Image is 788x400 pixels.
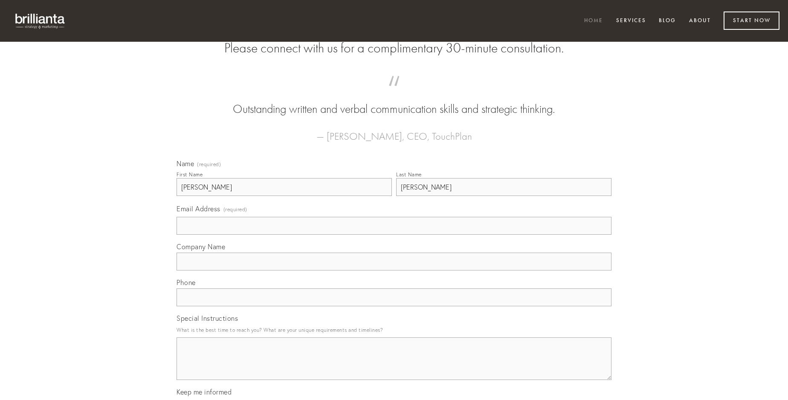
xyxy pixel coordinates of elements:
[177,40,611,56] h2: Please connect with us for a complimentary 30-minute consultation.
[684,14,716,28] a: About
[653,14,681,28] a: Blog
[223,204,247,215] span: (required)
[177,171,203,178] div: First Name
[197,162,221,167] span: (required)
[177,314,238,322] span: Special Instructions
[177,388,232,396] span: Keep me informed
[9,9,72,33] img: brillianta - research, strategy, marketing
[190,118,598,145] figcaption: — [PERSON_NAME], CEO, TouchPlan
[177,159,194,168] span: Name
[177,204,220,213] span: Email Address
[177,324,611,336] p: What is the best time to reach you? What are your unique requirements and timelines?
[177,278,196,287] span: Phone
[396,171,422,178] div: Last Name
[177,242,225,251] span: Company Name
[724,12,779,30] a: Start Now
[190,84,598,101] span: “
[611,14,652,28] a: Services
[190,84,598,118] blockquote: Outstanding written and verbal communication skills and strategic thinking.
[579,14,608,28] a: Home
